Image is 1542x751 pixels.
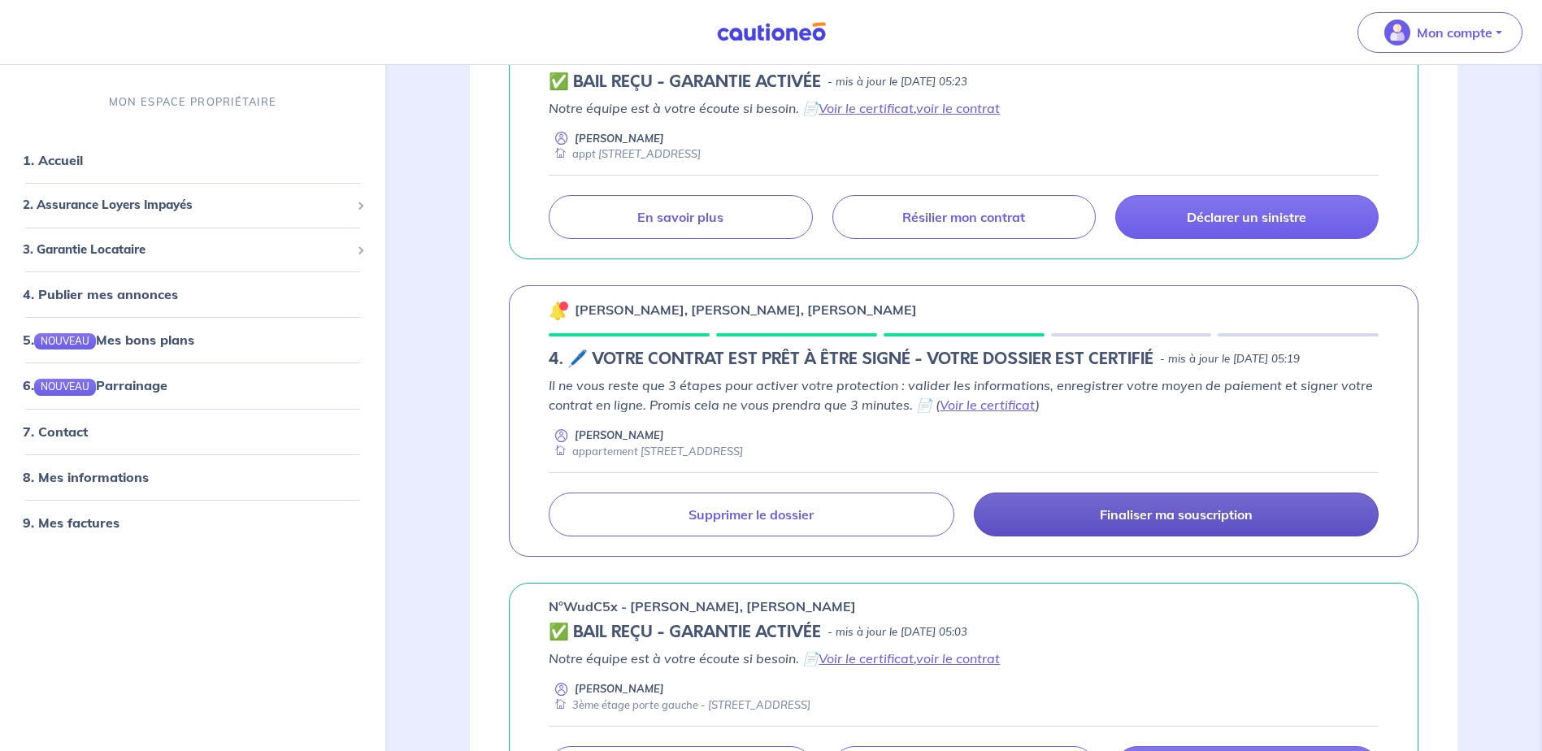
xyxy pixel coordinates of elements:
a: 4. Publier mes annonces [23,287,178,303]
a: 7. Contact [23,423,88,440]
div: 7. Contact [7,415,379,448]
div: state: CONTRACT-VALIDATED, Context: NEW,MAYBE-CERTIFICATE,ALONE,LESSOR-DOCUMENTS [549,72,1379,92]
img: Cautioneo [710,22,832,42]
a: 8. Mes informations [23,469,149,485]
h5: ✅ BAIL REÇU - GARANTIE ACTIVÉE [549,72,821,92]
div: appartement [STREET_ADDRESS] [549,444,743,459]
a: Voir le certificat [819,650,914,666]
div: 4. Publier mes annonces [7,279,379,311]
p: n°WudC5x - [PERSON_NAME], [PERSON_NAME] [549,597,856,616]
p: [PERSON_NAME], [PERSON_NAME], [PERSON_NAME] [575,300,917,319]
div: 5.NOUVEAUMes bons plans [7,324,379,357]
p: - mis à jour le [DATE] 05:03 [827,624,967,640]
a: Voir le certificat [819,100,914,116]
span: 2. Assurance Loyers Impayés [23,197,350,215]
h5: ✅ BAIL REÇU - GARANTIE ACTIVÉE [549,623,821,642]
p: [PERSON_NAME] [575,681,664,697]
p: Résilier mon contrat [902,209,1025,225]
a: Voir le certificat [940,397,1036,413]
div: state: CONTRACT-INFO-IN-PROGRESS, Context: NEW,CHOOSE-CERTIFICATE,COLOCATION,LESSOR-DOCUMENTS [549,349,1379,369]
div: appt [STREET_ADDRESS] [549,146,701,162]
p: Supprimer le dossier [688,506,814,523]
p: Mon compte [1417,23,1492,42]
div: 3. Garantie Locataire [7,234,379,266]
a: 9. Mes factures [23,514,119,531]
div: 6.NOUVEAUParrainage [7,370,379,402]
div: 1. Accueil [7,145,379,177]
p: - mis à jour le [DATE] 05:19 [1160,351,1300,367]
span: 3. Garantie Locataire [23,241,350,259]
p: Notre équipe est à votre écoute si besoin. 📄 , [549,649,1379,668]
p: Finaliser ma souscription [1100,506,1253,523]
a: Résilier mon contrat [832,195,1096,239]
div: state: CONTRACT-VALIDATED, Context: NEW,MAYBE-CERTIFICATE,COLOCATION,LESSOR-DOCUMENTS [549,623,1379,642]
p: Notre équipe est à votre écoute si besoin. 📄 , [549,98,1379,118]
p: [PERSON_NAME] [575,428,664,443]
img: illu_account_valid_menu.svg [1384,20,1410,46]
p: En savoir plus [637,209,723,225]
p: Il ne vous reste que 3 étapes pour activer votre protection : valider les informations, enregistr... [549,375,1379,415]
div: 3ème étage porte gauche - [STREET_ADDRESS] [549,697,810,713]
p: [PERSON_NAME] [575,131,664,146]
div: 2. Assurance Loyers Impayés [7,190,379,222]
img: 🔔 [549,301,568,320]
a: 1. Accueil [23,153,83,169]
div: 9. Mes factures [7,506,379,539]
a: En savoir plus [549,195,812,239]
a: Finaliser ma souscription [974,493,1379,536]
h5: 4. 🖊️ VOTRE CONTRAT EST PRÊT À ÊTRE SIGNÉ - VOTRE DOSSIER EST CERTIFIÉ [549,349,1153,369]
button: illu_account_valid_menu.svgMon compte [1357,12,1522,53]
a: voir le contrat [916,100,1000,116]
a: 6.NOUVEAUParrainage [23,378,167,394]
a: 5.NOUVEAUMes bons plans [23,332,194,349]
a: Déclarer un sinistre [1115,195,1379,239]
a: voir le contrat [916,650,1000,666]
p: - mis à jour le [DATE] 05:23 [827,74,967,90]
p: MON ESPACE PROPRIÉTAIRE [109,94,276,110]
a: Supprimer le dossier [549,493,953,536]
div: 8. Mes informations [7,461,379,493]
p: Déclarer un sinistre [1187,209,1306,225]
